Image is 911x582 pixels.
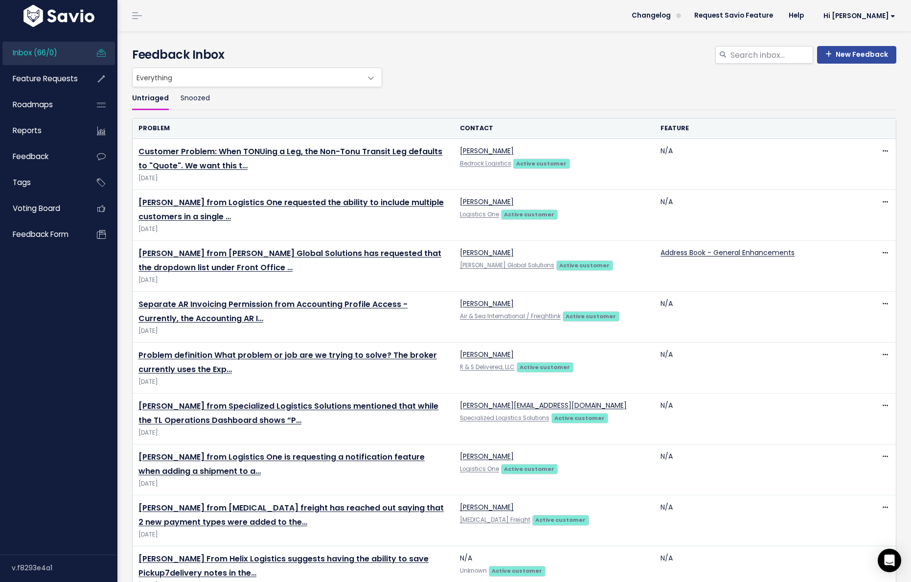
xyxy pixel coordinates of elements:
[138,275,448,285] span: [DATE]
[823,12,895,20] span: Hi [PERSON_NAME]
[566,312,616,320] strong: Active customer
[878,549,901,572] div: Open Intercom Messenger
[13,203,60,213] span: Voting Board
[138,530,448,540] span: [DATE]
[460,567,487,575] span: Unknown
[13,99,53,110] span: Roadmaps
[632,12,671,19] span: Changelog
[13,151,48,162] span: Feedback
[504,465,554,473] strong: Active customer
[132,87,896,110] ul: Filter feature requests
[504,210,554,218] strong: Active customer
[559,261,610,269] strong: Active customer
[460,160,511,167] a: Bedrock Logistics
[460,312,561,320] a: Air & Sea International / Freightlink
[454,118,655,139] th: Contact
[460,516,530,524] a: [MEDICAL_DATA] Freight
[138,224,448,234] span: [DATE]
[460,363,515,371] a: R & S Delivered, LLC
[13,73,78,84] span: Feature Requests
[554,414,605,422] strong: Active customer
[13,229,68,239] span: Feedback form
[520,363,570,371] strong: Active customer
[132,87,169,110] a: Untriaged
[2,119,81,142] a: Reports
[817,46,896,64] a: New Feedback
[460,197,514,207] a: [PERSON_NAME]
[781,8,812,23] a: Help
[132,46,896,64] h4: Feedback Inbox
[138,479,448,489] span: [DATE]
[138,377,448,387] span: [DATE]
[138,146,442,171] a: Customer Problem: When TONUing a Leg, the Non-Tonu Transit Leg defaults to "Quote". We want this t…
[489,565,546,575] a: Active customer
[2,145,81,168] a: Feedback
[655,394,856,444] td: N/A
[138,400,438,426] a: [PERSON_NAME] from Specialized Logistics Solutions mentioned that while the TL Operations Dashboa...
[513,158,570,168] a: Active customer
[460,400,627,410] a: [PERSON_NAME][EMAIL_ADDRESS][DOMAIN_NAME]
[655,292,856,343] td: N/A
[138,299,408,324] a: Separate AR Invoicing Permission from Accounting Profile Access - Currently, the Accounting AR I…
[138,326,448,336] span: [DATE]
[138,248,441,273] a: [PERSON_NAME] from [PERSON_NAME] Global Solutions has requested that the dropdown list under Fron...
[517,362,573,372] a: Active customer
[133,68,362,87] span: Everything
[138,197,444,222] a: [PERSON_NAME] from Logistics One requested the ability to include multiple customers in a single …
[13,125,42,136] span: Reports
[460,349,514,359] a: [PERSON_NAME]
[2,171,81,194] a: Tags
[501,464,558,473] a: Active customer
[516,160,567,167] strong: Active customer
[556,260,613,270] a: Active customer
[655,495,856,546] td: N/A
[2,223,81,246] a: Feedback form
[138,502,444,528] a: [PERSON_NAME] from [MEDICAL_DATA] freight has reached out saying that 2 new payment types were ad...
[660,248,795,257] a: Address Book - General Enhancements
[686,8,781,23] a: Request Savio Feature
[181,87,210,110] a: Snoozed
[655,444,856,495] td: N/A
[655,190,856,241] td: N/A
[460,261,554,269] a: [PERSON_NAME] Global Solutions
[460,451,514,461] a: [PERSON_NAME]
[492,567,542,575] strong: Active customer
[551,413,608,422] a: Active customer
[655,118,856,139] th: Feature
[138,428,448,438] span: [DATE]
[729,46,813,64] input: Search inbox...
[535,516,586,524] strong: Active customer
[138,553,429,579] a: [PERSON_NAME] From Helix Logistics suggests having the ability to save Pickup7delivery notes in the…
[460,502,514,512] a: [PERSON_NAME]
[501,209,558,219] a: Active customer
[460,414,549,422] a: Specialized Logistics Solutions
[133,118,454,139] th: Problem
[563,311,619,321] a: Active customer
[655,343,856,394] td: N/A
[532,514,589,524] a: Active customer
[138,349,437,375] a: Problem definition What problem or job are we trying to solve? The broker currently uses the Exp…
[21,5,97,27] img: logo-white.9d6f32f41409.svg
[12,555,117,581] div: v.f8293e4a1
[655,139,856,190] td: N/A
[2,68,81,90] a: Feature Requests
[138,451,425,477] a: [PERSON_NAME] from Logistics One is requesting a notification feature when adding a shipment to a…
[2,42,81,64] a: Inbox (66/0)
[460,146,514,156] a: [PERSON_NAME]
[460,465,499,473] a: Logistics One
[460,299,514,308] a: [PERSON_NAME]
[460,248,514,257] a: [PERSON_NAME]
[132,68,382,87] span: Everything
[460,210,499,218] a: Logistics One
[2,197,81,220] a: Voting Board
[2,93,81,116] a: Roadmaps
[13,47,57,58] span: Inbox (66/0)
[138,173,448,184] span: [DATE]
[13,177,31,187] span: Tags
[812,8,903,23] a: Hi [PERSON_NAME]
